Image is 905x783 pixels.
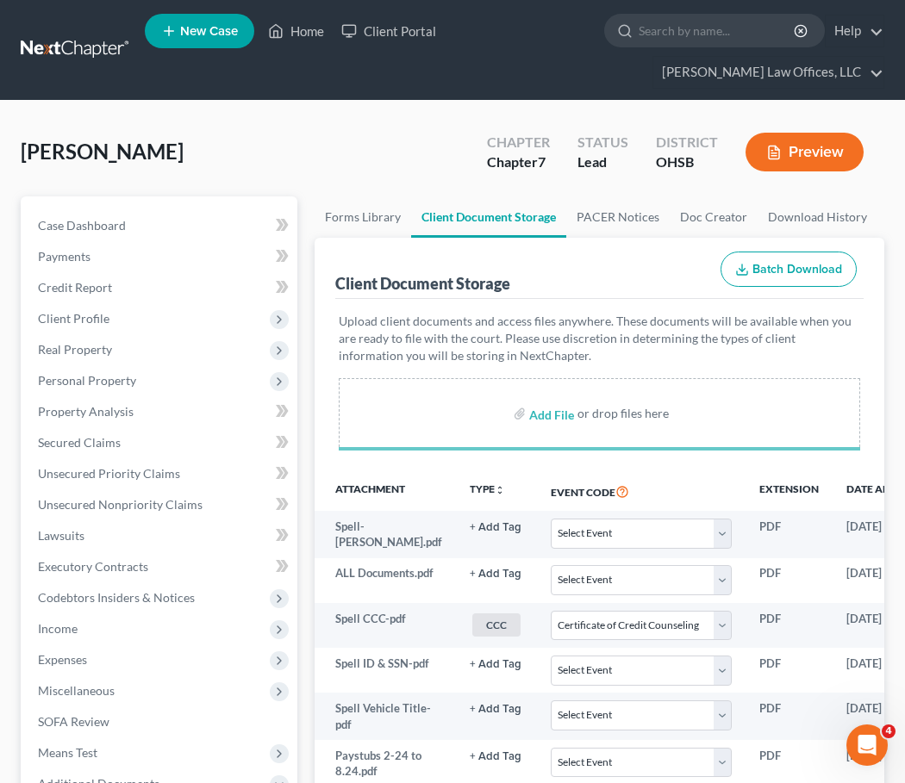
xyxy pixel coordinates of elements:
[487,152,550,172] div: Chapter
[24,396,297,427] a: Property Analysis
[38,590,195,605] span: Codebtors Insiders & Notices
[38,559,148,574] span: Executory Contracts
[470,522,521,533] button: + Add Tag
[746,558,833,603] td: PDF
[470,656,523,672] a: + Add Tag
[38,373,136,388] span: Personal Property
[38,311,109,326] span: Client Profile
[24,520,297,551] a: Lawsuits
[24,551,297,582] a: Executory Contracts
[38,249,90,264] span: Payments
[38,435,121,450] span: Secured Claims
[38,497,203,512] span: Unsecured Nonpriority Claims
[21,139,184,164] span: [PERSON_NAME]
[639,15,796,47] input: Search by name...
[577,152,628,172] div: Lead
[746,693,833,740] td: PDF
[315,196,411,238] a: Forms Library
[721,252,857,288] button: Batch Download
[24,427,297,458] a: Secured Claims
[470,751,521,762] button: + Add Tag
[335,273,510,294] div: Client Document Storage
[670,196,758,238] a: Doc Creator
[470,565,523,581] a: + Add Tag
[24,489,297,520] a: Unsecured Nonpriority Claims
[38,280,112,295] span: Credit Report
[577,405,669,422] div: or drop files here
[24,458,297,489] a: Unsecured Priority Claims
[315,648,456,693] td: Spell ID & SSN-pdf
[746,471,833,511] th: Extension
[315,558,456,603] td: ALL Documents.pdf
[315,471,456,511] th: Attachment
[24,706,297,737] a: SOFA Review
[38,404,134,419] span: Property Analysis
[826,16,883,47] a: Help
[38,745,97,760] span: Means Test
[758,196,877,238] a: Download History
[38,528,84,543] span: Lawsuits
[472,613,521,637] span: CCC
[746,648,833,693] td: PDF
[470,748,523,764] a: + Add Tag
[882,724,896,738] span: 4
[653,57,883,88] a: [PERSON_NAME] Law Offices, LLC
[470,700,523,717] a: + Add Tag
[38,621,78,636] span: Income
[537,471,746,511] th: Event Code
[752,262,842,277] span: Batch Download
[566,196,670,238] a: PACER Notices
[411,196,566,238] a: Client Document Storage
[339,313,860,364] p: Upload client documents and access files anywhere. These documents will be available when you are...
[538,153,546,170] span: 7
[38,218,126,233] span: Case Dashboard
[846,724,888,766] iframe: Intercom live chat
[746,603,833,648] td: PDF
[746,133,864,171] button: Preview
[38,466,180,481] span: Unsecured Priority Claims
[470,611,523,639] a: CCC
[259,16,333,47] a: Home
[470,659,521,670] button: + Add Tag
[470,519,523,535] a: + Add Tag
[470,704,521,715] button: + Add Tag
[656,133,718,152] div: District
[24,241,297,272] a: Payments
[38,652,87,667] span: Expenses
[495,485,505,495] i: unfold_more
[470,569,521,580] button: + Add Tag
[487,133,550,152] div: Chapter
[470,484,505,495] button: TYPEunfold_more
[333,16,445,47] a: Client Portal
[315,511,456,558] td: Spell-[PERSON_NAME].pdf
[24,272,297,303] a: Credit Report
[746,511,833,558] td: PDF
[315,693,456,740] td: Spell Vehicle Title-pdf
[656,152,718,172] div: OHSB
[38,714,109,729] span: SOFA Review
[180,25,238,38] span: New Case
[38,342,112,357] span: Real Property
[24,210,297,241] a: Case Dashboard
[38,683,115,698] span: Miscellaneous
[315,603,456,648] td: Spell CCC-pdf
[577,133,628,152] div: Status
